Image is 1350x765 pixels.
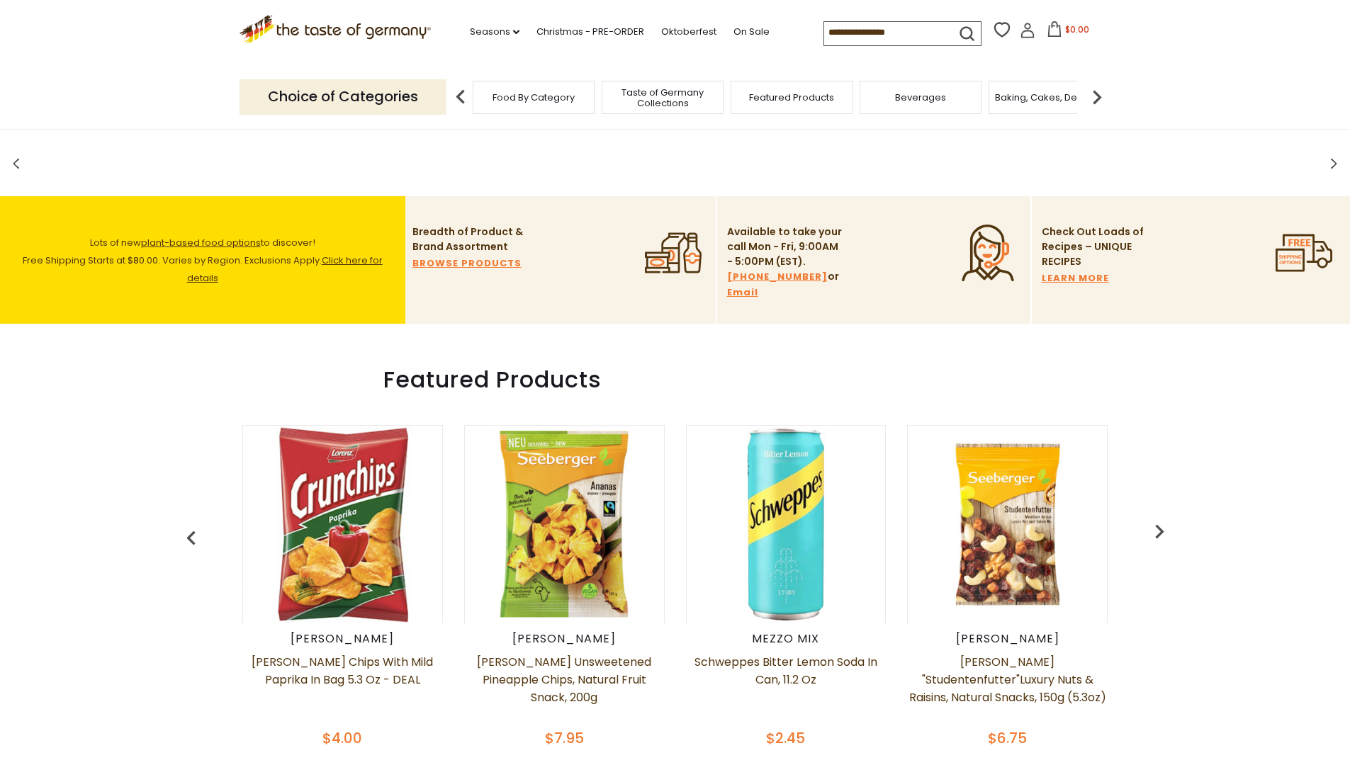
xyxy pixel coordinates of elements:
[187,254,383,285] a: Click here for details
[240,79,446,114] p: Choice of Categories
[687,426,884,623] img: Schweppes Bitter Lemon Soda in Can, 11.2 oz
[1145,517,1174,545] img: previous arrow
[1083,83,1111,111] img: next arrow
[446,83,475,111] img: previous arrow
[244,426,441,623] img: Lorenz Crunch Chips with Mild Paprika in Bag 5.3 oz - DEAL
[470,24,519,40] a: Seasons
[464,727,665,749] div: $7.95
[661,24,716,40] a: Oktoberfest
[686,653,887,724] a: Schweppes Bitter Lemon Soda in Can, 11.2 oz
[464,653,665,724] a: [PERSON_NAME] Unsweetened Pineapple Chips, Natural Fruit Snack, 200g
[412,225,529,254] p: Breadth of Product & Brand Assortment
[907,632,1108,646] div: [PERSON_NAME]
[1065,23,1089,35] span: $0.00
[727,285,758,300] a: Email
[464,632,665,646] div: [PERSON_NAME]
[606,87,719,108] a: Taste of Germany Collections
[1042,225,1144,269] p: Check Out Loads of Recipes – UNIQUE RECIPES
[749,92,834,103] a: Featured Products
[177,524,206,552] img: previous arrow
[727,269,828,285] a: [PHONE_NUMBER]
[686,727,887,749] div: $2.45
[493,92,575,103] a: Food By Category
[242,653,443,724] a: [PERSON_NAME] Chips with Mild Paprika in Bag 5.3 oz - DEAL
[466,426,663,623] img: Seeberger Unsweetened Pineapple Chips, Natural Fruit Snack, 200g
[907,653,1108,724] a: [PERSON_NAME] "Studentenfutter"Luxury Nuts & Raisins, Natural Snacks, 150g (5.3oz)
[242,632,443,646] div: [PERSON_NAME]
[995,92,1105,103] a: Baking, Cakes, Desserts
[23,236,383,285] span: Lots of new to discover! Free Shipping Starts at $80.00. Varies by Region. Exclusions Apply.
[1042,271,1109,286] a: LEARN MORE
[141,236,261,249] a: plant-based food options
[1038,21,1098,42] button: $0.00
[686,632,887,646] div: Mezzo Mix
[909,426,1106,623] img: Seeberger
[907,727,1108,749] div: $6.75
[733,24,770,40] a: On Sale
[536,24,644,40] a: Christmas - PRE-ORDER
[242,727,443,749] div: $4.00
[727,225,844,300] p: Available to take your call Mon - Fri, 9:00AM - 5:00PM (EST). or
[412,256,522,271] a: BROWSE PRODUCTS
[895,92,946,103] a: Beverages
